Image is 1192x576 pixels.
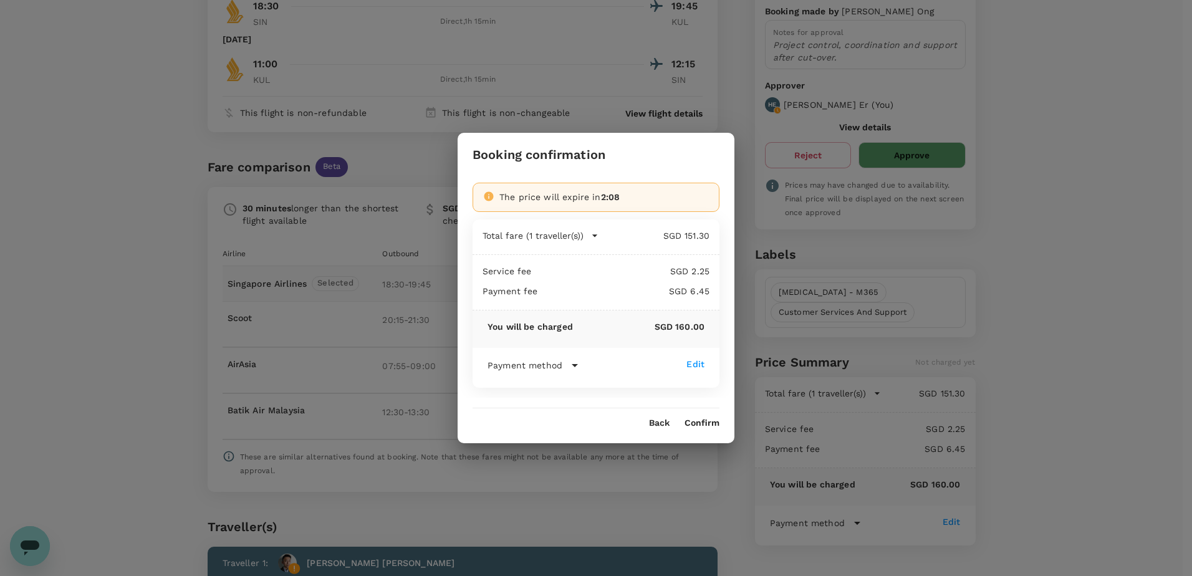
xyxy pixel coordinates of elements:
p: SGD 2.25 [532,265,709,277]
p: Service fee [483,265,532,277]
p: SGD 6.45 [538,285,709,297]
p: SGD 151.30 [598,229,709,242]
div: Edit [686,358,704,370]
h3: Booking confirmation [473,148,605,162]
button: Confirm [685,418,719,428]
p: Payment fee [483,285,538,297]
p: SGD 160.00 [573,320,704,333]
p: Payment method [488,359,562,372]
span: 2:08 [601,192,620,202]
button: Total fare (1 traveller(s)) [483,229,598,242]
button: Back [649,418,670,428]
div: The price will expire in [499,191,709,203]
p: You will be charged [488,320,573,333]
p: Total fare (1 traveller(s)) [483,229,584,242]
